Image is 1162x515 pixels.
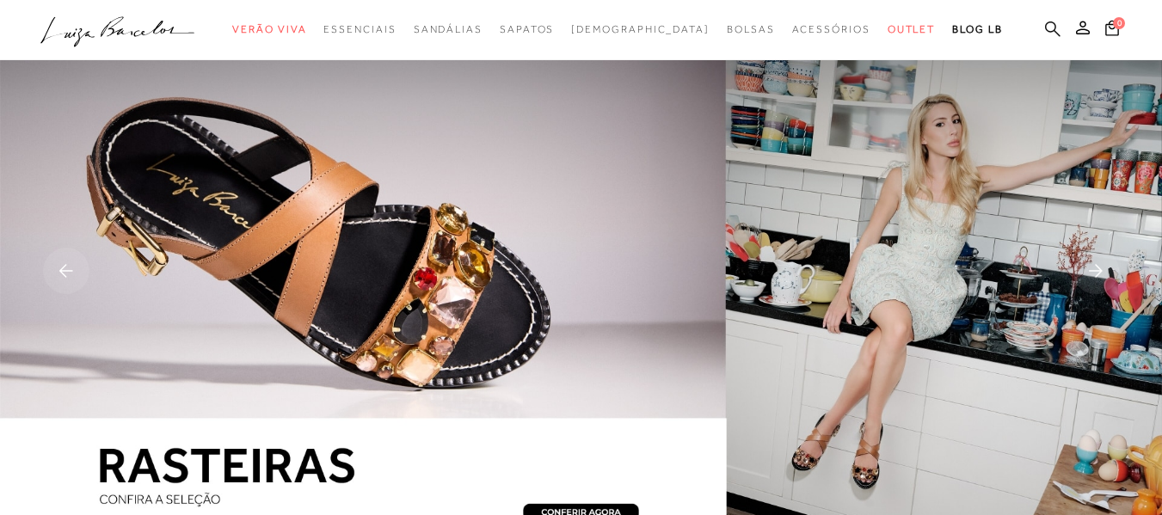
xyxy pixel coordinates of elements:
[232,14,306,46] a: categoryNavScreenReaderText
[1100,19,1124,42] button: 0
[500,14,554,46] a: categoryNavScreenReaderText
[952,14,1002,46] a: BLOG LB
[500,23,554,35] span: Sapatos
[727,23,775,35] span: Bolsas
[727,14,775,46] a: categoryNavScreenReaderText
[792,14,870,46] a: categoryNavScreenReaderText
[414,23,483,35] span: Sandálias
[323,14,396,46] a: categoryNavScreenReaderText
[888,14,936,46] a: categoryNavScreenReaderText
[792,23,870,35] span: Acessórios
[888,23,936,35] span: Outlet
[323,23,396,35] span: Essenciais
[232,23,306,35] span: Verão Viva
[952,23,1002,35] span: BLOG LB
[571,14,710,46] a: noSubCategoriesText
[571,23,710,35] span: [DEMOGRAPHIC_DATA]
[414,14,483,46] a: categoryNavScreenReaderText
[1113,17,1125,29] span: 0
